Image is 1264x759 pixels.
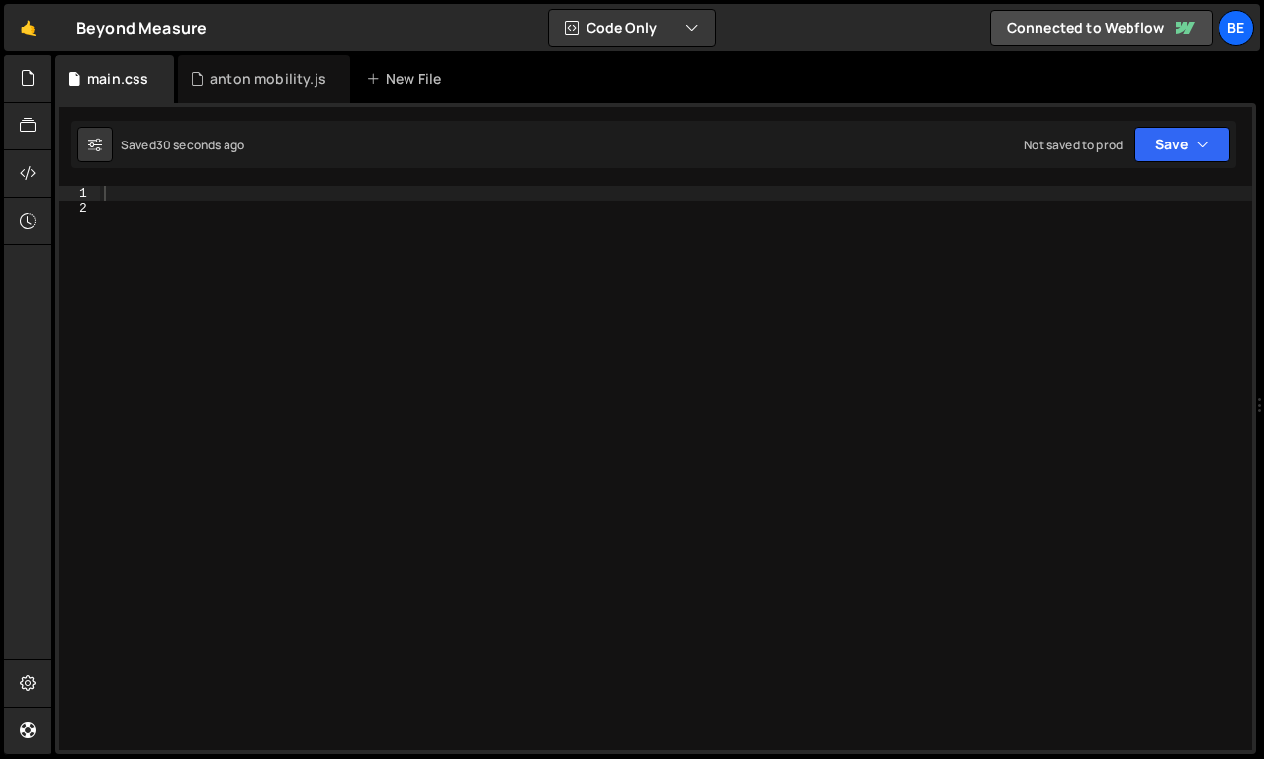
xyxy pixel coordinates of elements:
div: Not saved to prod [1024,137,1123,153]
div: 1 [59,186,100,201]
button: Save [1134,127,1230,162]
div: 2 [59,201,100,216]
div: Saved [121,137,244,153]
div: anton mobility.js [210,69,326,89]
a: Be [1219,10,1254,46]
div: New File [366,69,449,89]
div: 30 seconds ago [156,137,244,153]
button: Code Only [549,10,715,46]
a: Connected to Webflow [990,10,1213,46]
div: Beyond Measure [76,16,207,40]
a: 🤙 [4,4,52,51]
div: main.css [87,69,148,89]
